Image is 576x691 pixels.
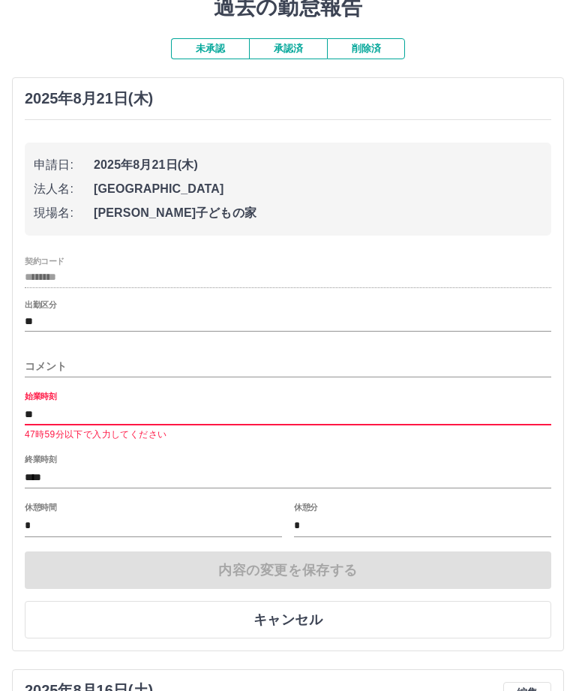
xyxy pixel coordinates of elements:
[25,90,153,107] h3: 2025年8月21日(木)
[249,38,327,59] button: 承認済
[171,38,249,59] button: 未承認
[25,391,56,402] label: 始業時刻
[94,180,542,198] span: [GEOGRAPHIC_DATA]
[25,299,56,311] label: 出勤区分
[34,204,94,222] span: 現場名:
[25,601,551,638] button: キャンセル
[25,502,56,513] label: 休憩時間
[25,428,551,443] p: 47時59分以下で入力してください
[327,38,405,59] button: 削除済
[34,156,94,174] span: 申請日:
[94,156,542,174] span: 2025年8月21日(木)
[25,454,56,465] label: 終業時刻
[294,502,318,513] label: 休憩分
[94,204,542,222] span: [PERSON_NAME]子どもの家
[25,255,64,266] label: 契約コード
[34,180,94,198] span: 法人名:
